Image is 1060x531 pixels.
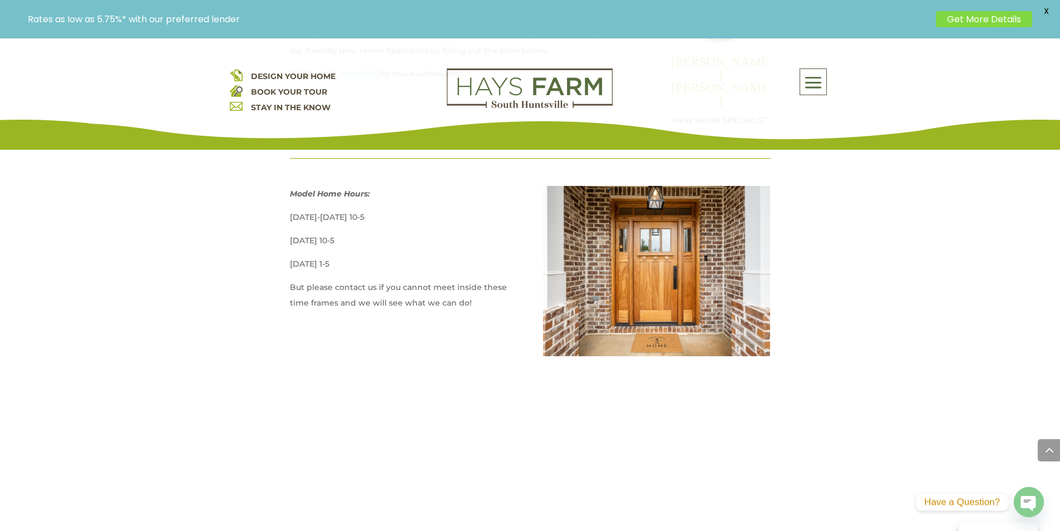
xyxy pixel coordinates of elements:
a: hays farm homes huntsville development [447,101,613,111]
p: Rates as low as 5.75%* with our preferred lender [28,14,930,24]
a: BOOK YOUR TOUR [251,87,327,97]
p: [DATE] 1-5 [290,256,517,279]
p: [DATE]-[DATE] 10-5 [290,209,517,233]
p: [DATE] 10-5 [290,233,517,256]
img: Logo [447,68,613,109]
strong: Model Home Hours: [290,189,370,199]
p: But please contact us if you cannot meet inside these time frames and we will see what we can do! [290,279,517,311]
span: X [1038,3,1054,19]
a: Get More Details [936,11,1032,27]
img: huntsville_new_home_30 [543,186,770,356]
img: book your home tour [230,84,243,97]
a: STAY IN THE KNOW [251,102,331,112]
img: design your home [230,68,243,81]
a: DESIGN YOUR HOME [251,71,336,81]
